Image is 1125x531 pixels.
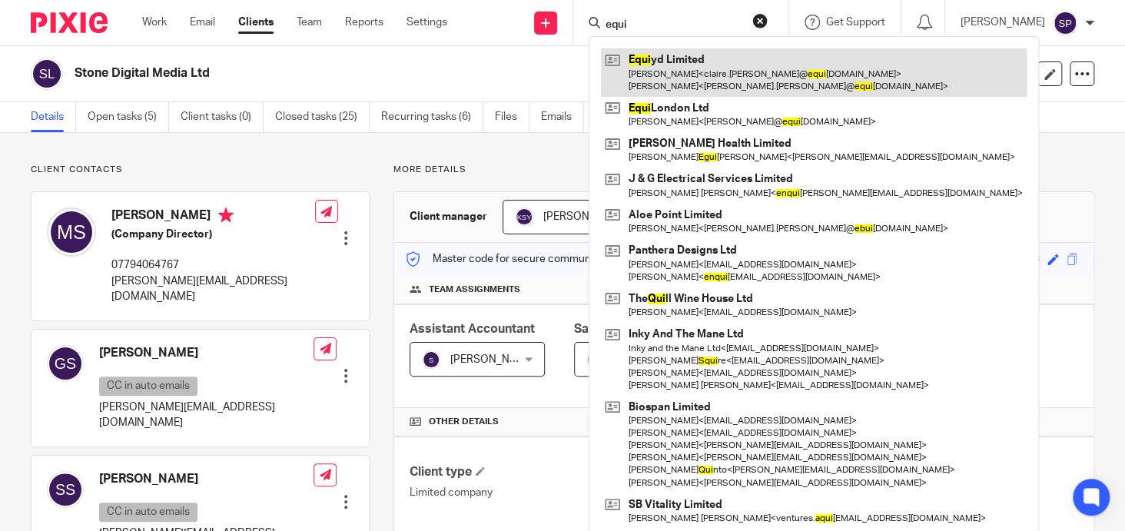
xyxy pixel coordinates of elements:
[75,65,723,81] h2: Stone Digital Media Ltd
[1053,11,1077,35] img: svg%3E
[99,345,314,361] h4: [PERSON_NAME]
[429,416,499,428] span: Other details
[31,58,63,90] img: svg%3E
[111,207,315,227] h4: [PERSON_NAME]
[422,350,440,369] img: svg%3E
[541,102,584,132] a: Emails
[99,377,197,396] p: CC in auto emails
[181,102,264,132] a: Client tasks (0)
[47,345,84,382] img: svg%3E
[190,15,215,30] a: Email
[31,102,76,132] a: Details
[111,274,315,305] p: [PERSON_NAME][EMAIL_ADDRESS][DOMAIN_NAME]
[604,18,742,32] input: Search
[410,485,744,500] p: Limited company
[406,251,671,267] p: Master code for secure communications and files
[429,284,520,296] span: Team assignments
[345,15,383,30] a: Reports
[111,227,315,242] h5: (Company Director)
[297,15,322,30] a: Team
[381,102,483,132] a: Recurring tasks (6)
[495,102,529,132] a: Files
[88,102,169,132] a: Open tasks (5)
[31,164,370,176] p: Client contacts
[961,15,1045,30] p: [PERSON_NAME]
[543,211,628,222] span: [PERSON_NAME]
[218,207,234,223] i: Primary
[574,323,650,335] span: Sales Person
[99,400,314,431] p: [PERSON_NAME][EMAIL_ADDRESS][DOMAIN_NAME]
[515,207,533,226] img: svg%3E
[142,15,167,30] a: Work
[111,257,315,273] p: 07794064767
[275,102,370,132] a: Closed tasks (25)
[393,164,1094,176] p: More details
[407,15,447,30] a: Settings
[47,207,96,257] img: svg%3E
[450,354,544,365] span: [PERSON_NAME] R
[238,15,274,30] a: Clients
[47,471,84,508] img: svg%3E
[410,323,535,335] span: Assistant Accountant
[410,209,487,224] h3: Client manager
[31,12,108,33] img: Pixie
[99,471,314,487] h4: [PERSON_NAME]
[826,17,885,28] span: Get Support
[99,503,197,522] p: CC in auto emails
[752,13,768,28] button: Clear
[586,350,605,369] img: svg%3E
[410,464,744,480] h4: Client type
